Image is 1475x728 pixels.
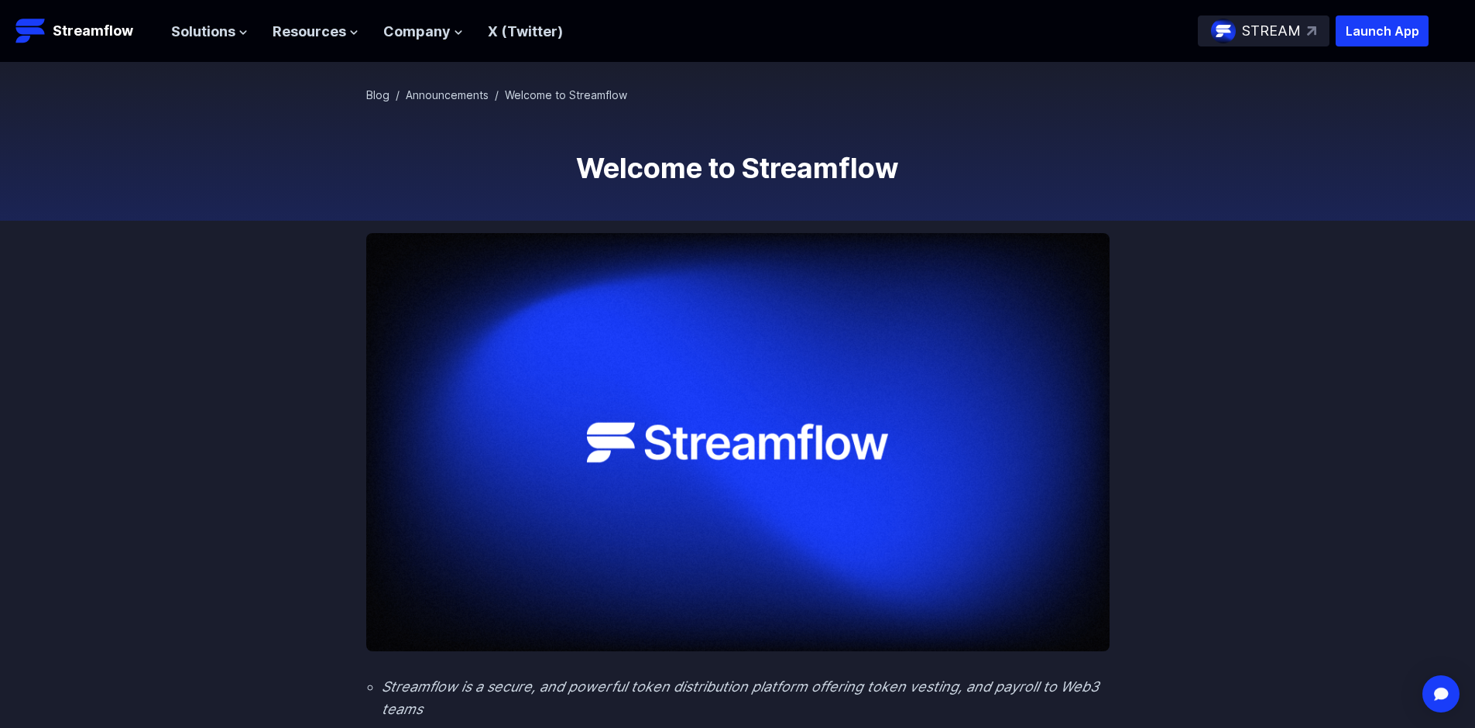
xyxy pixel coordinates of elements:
h1: Welcome to Streamflow [366,153,1110,184]
img: streamflow-logo-circle.png [1211,19,1236,43]
a: Announcements [406,88,489,101]
img: top-right-arrow.svg [1307,26,1316,36]
em: Streamflow is a secure, and powerful token distribution platform offering token vesting, and payr... [382,678,1099,717]
a: Blog [366,88,389,101]
button: Solutions [171,21,248,43]
a: X (Twitter) [488,23,563,39]
button: Launch App [1336,15,1429,46]
button: Resources [273,21,358,43]
span: / [396,88,400,101]
span: Welcome to Streamflow [505,88,627,101]
img: Welcome to Streamflow [366,233,1110,651]
span: Company [383,21,451,43]
p: Streamflow [53,20,133,42]
a: Streamflow [15,15,156,46]
a: STREAM [1198,15,1329,46]
div: Open Intercom Messenger [1422,675,1460,713]
span: / [495,88,499,101]
p: STREAM [1242,20,1301,43]
img: Streamflow Logo [15,15,46,46]
button: Company [383,21,463,43]
span: Solutions [171,21,235,43]
span: Resources [273,21,346,43]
